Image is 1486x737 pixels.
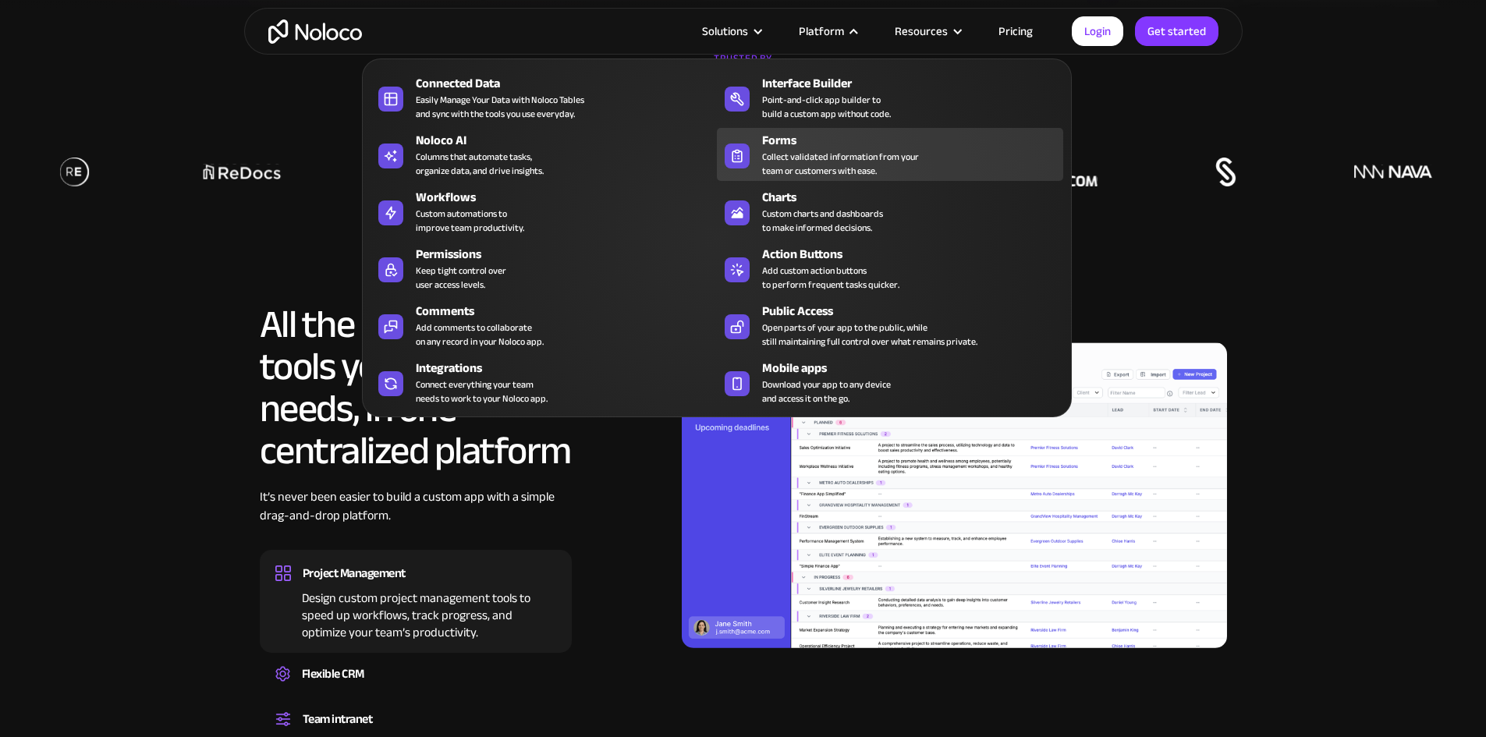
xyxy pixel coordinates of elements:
[762,207,883,235] div: Custom charts and dashboards to make informed decisions.
[416,264,506,292] div: Keep tight control over user access levels.
[371,128,717,181] a: Noloco AIColumns that automate tasks,organize data, and drive insights.
[762,245,1070,264] div: Action Buttons
[260,487,572,548] div: It’s never been easier to build a custom app with a simple drag-and-drop platform.
[416,150,544,178] div: Columns that automate tasks, organize data, and drive insights.
[762,321,977,349] div: Open parts of your app to the public, while still maintaining full control over what remains priv...
[268,19,362,44] a: home
[799,21,844,41] div: Platform
[717,185,1063,238] a: ChartsCustom charts and dashboardsto make informed decisions.
[762,93,891,121] div: Point-and-click app builder to build a custom app without code.
[717,242,1063,295] a: Action ButtonsAdd custom action buttonsto perform frequent tasks quicker.
[762,264,899,292] div: Add custom action buttons to perform frequent tasks quicker.
[275,686,556,690] div: Create a custom CRM that you can adapt to your business’s needs, centralize your workflows, and m...
[762,188,1070,207] div: Charts
[762,150,919,178] div: Collect validated information from your team or customers with ease.
[416,302,724,321] div: Comments
[762,131,1070,150] div: Forms
[702,21,748,41] div: Solutions
[416,245,724,264] div: Permissions
[371,185,717,238] a: WorkflowsCustom automations toimprove team productivity.
[416,377,548,406] div: Connect everything your team needs to work to your Noloco app.
[979,21,1052,41] a: Pricing
[275,585,556,641] div: Design custom project management tools to speed up workflows, track progress, and optimize your t...
[371,71,717,124] a: Connected DataEasily Manage Your Data with Noloco Tablesand sync with the tools you use everyday.
[303,562,406,585] div: Project Management
[362,37,1072,417] nav: Platform
[303,707,373,731] div: Team intranet
[1135,16,1218,46] a: Get started
[275,731,556,735] div: Set up a central space for your team to collaborate, share information, and stay up to date on co...
[371,242,717,295] a: PermissionsKeep tight control overuser access levels.
[762,74,1070,93] div: Interface Builder
[762,359,1070,377] div: Mobile apps
[416,321,544,349] div: Add comments to collaborate on any record in your Noloco app.
[717,299,1063,352] a: Public AccessOpen parts of your app to the public, whilestill maintaining full control over what ...
[762,377,891,406] span: Download your app to any device and access it on the go.
[416,188,724,207] div: Workflows
[762,302,1070,321] div: Public Access
[717,128,1063,181] a: FormsCollect validated information from yourteam or customers with ease.
[302,662,364,686] div: Flexible CRM
[717,356,1063,409] a: Mobile appsDownload your app to any deviceand access it on the go.
[260,303,572,472] h2: All the business tools your team needs, in one centralized platform
[683,21,779,41] div: Solutions
[416,207,524,235] div: Custom automations to improve team productivity.
[779,21,875,41] div: Platform
[416,93,584,121] div: Easily Manage Your Data with Noloco Tables and sync with the tools you use everyday.
[875,21,979,41] div: Resources
[717,71,1063,124] a: Interface BuilderPoint-and-click app builder tobuild a custom app without code.
[416,131,724,150] div: Noloco AI
[371,299,717,352] a: CommentsAdd comments to collaborateon any record in your Noloco app.
[1072,16,1123,46] a: Login
[416,359,724,377] div: Integrations
[371,356,717,409] a: IntegrationsConnect everything your teamneeds to work to your Noloco app.
[895,21,948,41] div: Resources
[416,74,724,93] div: Connected Data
